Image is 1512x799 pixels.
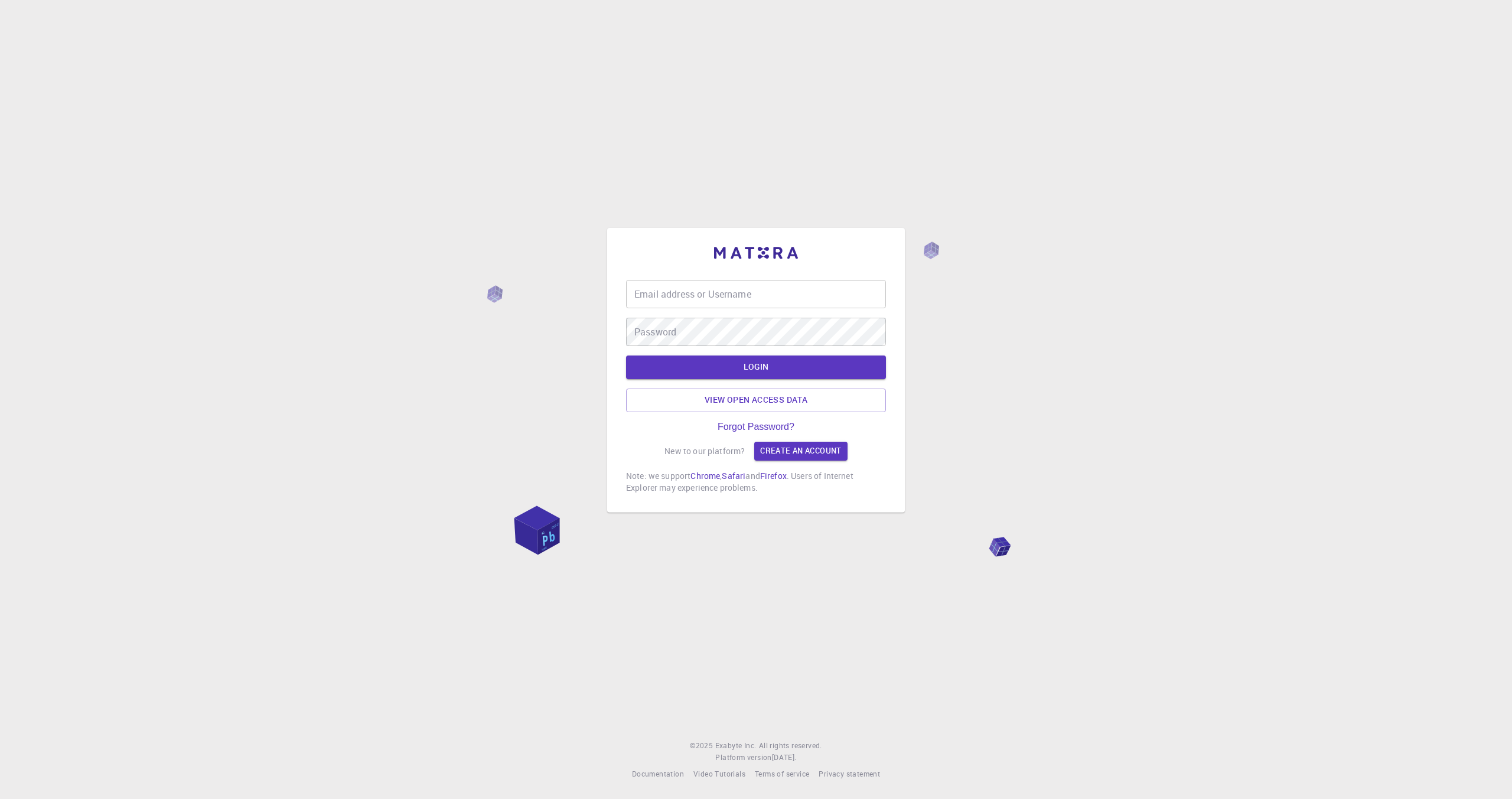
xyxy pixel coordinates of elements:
a: [DATE]. [772,752,797,764]
span: Privacy statement [819,769,880,778]
a: Create an account [754,442,847,461]
a: Documentation [632,768,684,780]
span: Platform version [715,752,771,764]
span: © 2025 [690,740,715,752]
a: Chrome [690,470,720,481]
p: Note: we support , and . Users of Internet Explorer may experience problems. [626,470,886,494]
a: Terms of service [755,768,809,780]
span: All rights reserved. [759,740,822,752]
button: LOGIN [626,356,886,379]
a: Forgot Password? [718,422,794,432]
a: Exabyte Inc. [715,740,757,752]
a: Safari [722,470,745,481]
a: Video Tutorials [693,768,745,780]
span: Documentation [632,769,684,778]
a: Privacy statement [819,768,880,780]
p: New to our platform? [664,445,745,457]
span: Video Tutorials [693,769,745,778]
a: View open access data [626,389,886,412]
span: Terms of service [755,769,809,778]
span: [DATE] . [772,752,797,762]
a: Firefox [760,470,787,481]
span: Exabyte Inc. [715,741,757,750]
